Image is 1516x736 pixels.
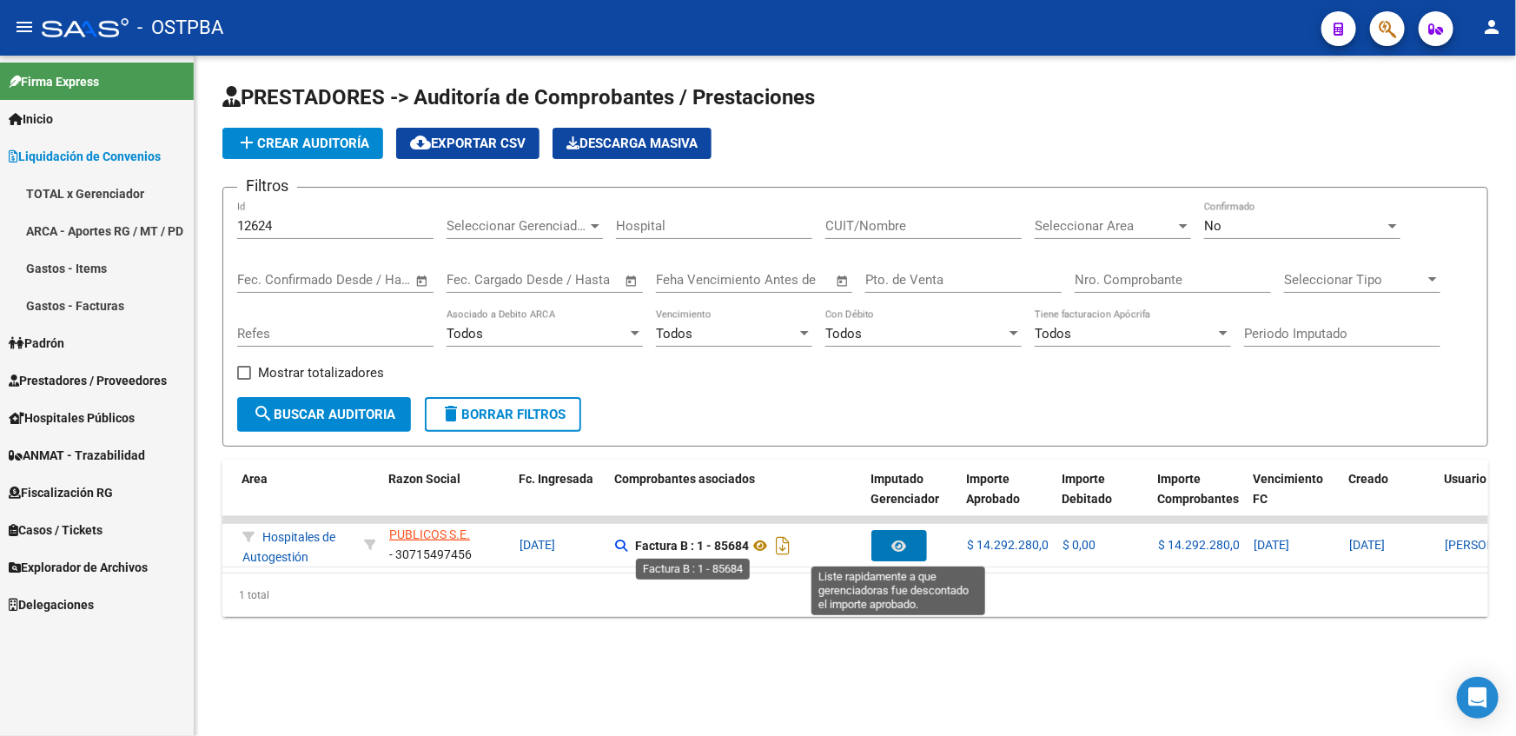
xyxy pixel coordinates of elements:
strong: Factura B : 1 - 85684 [635,539,749,553]
span: Seleccionar Tipo [1284,272,1425,288]
input: Fecha inicio [447,272,517,288]
input: Fecha inicio [237,272,308,288]
datatable-header-cell: Comprobantes asociados [607,461,864,537]
button: Descarga Masiva [553,128,712,159]
span: Padrón [9,334,64,353]
span: Area [242,472,268,486]
span: Prestadores / Proveedores [9,371,167,390]
span: Importe Debitado [1062,472,1112,506]
span: Delegaciones [9,595,94,614]
span: Razon Social [388,472,460,486]
span: Seleccionar Gerenciador [447,218,587,234]
button: Borrar Filtros [425,397,581,432]
span: Crear Auditoría [236,136,369,151]
span: [DATE] [520,538,555,552]
span: Vencimiento FC [1253,472,1323,506]
span: Importe Comprobantes [1157,472,1239,506]
span: Liquidación de Convenios [9,147,161,166]
span: Creado [1348,472,1388,486]
app-download-masive: Descarga masiva de comprobantes (adjuntos) [553,128,712,159]
span: Inicio [9,109,53,129]
button: Buscar Auditoria [237,397,411,432]
span: Usuario [1444,472,1486,486]
input: Fecha fin [533,272,617,288]
div: 1 total [222,574,1488,617]
datatable-header-cell: Vencimiento FC [1246,461,1341,537]
i: Descargar documento [771,532,794,560]
span: Exportar CSV [410,136,526,151]
span: - OSTPBA [137,9,223,47]
span: Seleccionar Area [1035,218,1175,234]
button: Crear Auditoría [222,128,383,159]
span: $ 14.292.280,00 [967,538,1056,552]
span: FACTURACION Y COBRANZA DE LOS EFECTORES PUBLICOS S.E. [389,468,495,541]
span: Todos [447,326,483,341]
span: Borrar Filtros [440,407,566,422]
span: Importe Aprobado [966,472,1020,506]
span: PRESTADORES -> Auditoría de Comprobantes / Prestaciones [222,85,815,109]
datatable-header-cell: Area [235,461,356,537]
span: $ 0,00 [1063,538,1096,552]
span: Fc. Ingresada [519,472,593,486]
datatable-header-cell: Creado [1341,461,1437,537]
mat-icon: search [253,403,274,424]
span: [DATE] [1254,538,1289,552]
datatable-header-cell: Importe Aprobado [959,461,1055,537]
span: Fiscalización RG [9,483,113,502]
input: Fecha fin [323,272,407,288]
datatable-header-cell: Importe Comprobantes [1150,461,1246,537]
span: Todos [825,326,862,341]
span: Todos [656,326,692,341]
span: Firma Express [9,72,99,91]
span: Imputado Gerenciador [871,472,939,506]
span: Comprobantes asociados [614,472,755,486]
datatable-header-cell: Fc. Ingresada [512,461,607,537]
span: Buscar Auditoria [253,407,395,422]
span: Explorador de Archivos [9,558,148,577]
button: Open calendar [622,271,642,291]
span: Hospitales Públicos [9,408,135,428]
button: Open calendar [413,271,433,291]
mat-icon: cloud_download [410,132,431,153]
span: $ 14.292.280,00 [1158,538,1247,552]
datatable-header-cell: Imputado Gerenciador [864,461,959,537]
span: Casos / Tickets [9,521,103,540]
mat-icon: menu [14,17,35,37]
div: Open Intercom Messenger [1457,677,1499,719]
span: [DATE] [1349,538,1385,552]
span: Mostrar totalizadores [258,362,384,383]
h3: Filtros [237,174,297,198]
button: Exportar CSV [396,128,540,159]
span: Descarga Masiva [566,136,698,151]
span: Todos [1035,326,1071,341]
mat-icon: add [236,132,257,153]
button: Open calendar [833,271,853,291]
span: ANMAT - Trazabilidad [9,446,145,465]
span: No [1204,218,1221,234]
span: Hospitales de Autogestión [242,530,335,564]
mat-icon: delete [440,403,461,424]
div: - 30715497456 [389,527,506,564]
mat-icon: person [1481,17,1502,37]
datatable-header-cell: Razon Social [381,461,512,537]
datatable-header-cell: Importe Debitado [1055,461,1150,537]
